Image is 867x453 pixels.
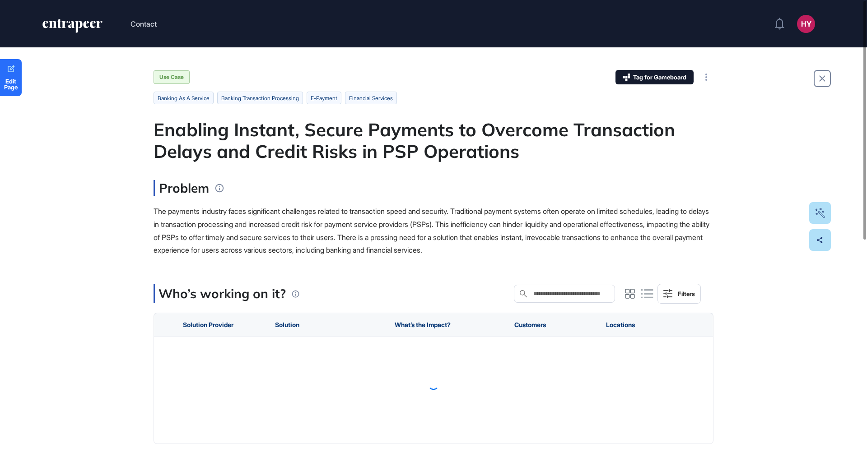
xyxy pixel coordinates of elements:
[345,92,397,104] li: financial services
[275,321,299,328] span: Solution
[514,321,546,328] span: Customers
[678,290,695,297] div: Filters
[154,180,209,196] h3: Problem
[154,92,214,104] li: banking as a service
[154,119,713,162] div: Enabling Instant, Secure Payments to Overcome Transaction Delays and Credit Risks in PSP Operations
[154,70,190,84] div: Use Case
[606,321,635,328] span: Locations
[307,92,341,104] li: e-payment
[158,284,286,303] p: Who’s working on it?
[217,92,303,104] li: banking transaction processing
[183,321,233,328] span: Solution Provider
[657,284,701,304] button: Filters
[154,207,709,254] span: The payments industry faces significant challenges related to transaction speed and security. Tra...
[131,18,157,30] button: Contact
[633,74,686,80] span: Tag for Gameboard
[42,19,103,36] a: entrapeer-logo
[797,15,815,33] button: HY
[395,321,451,328] span: What’s the Impact?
